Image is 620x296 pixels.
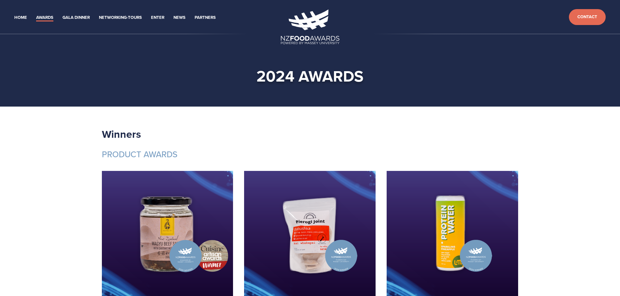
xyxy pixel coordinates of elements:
a: News [173,14,186,21]
a: Networking-Tours [99,14,142,21]
a: Enter [151,14,164,21]
a: Awards [36,14,53,21]
a: Partners [195,14,216,21]
a: Home [14,14,27,21]
a: Gala Dinner [62,14,90,21]
strong: Winners [102,126,141,142]
a: Contact [569,9,606,25]
h3: PRODUCT AWARDS [102,149,518,160]
h1: 2024 Awards [112,66,508,86]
